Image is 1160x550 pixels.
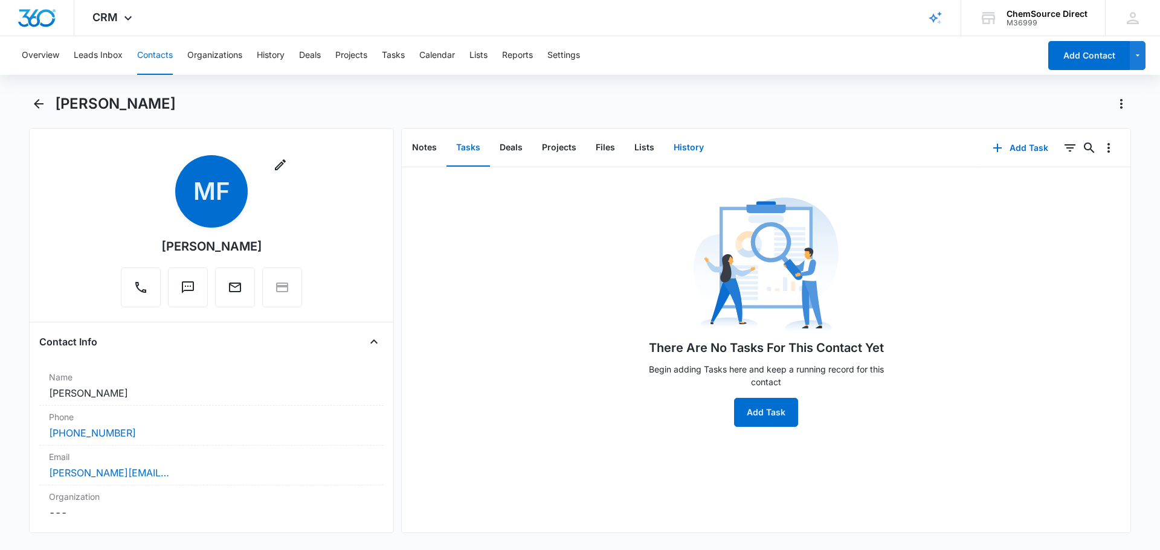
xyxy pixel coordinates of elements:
[175,155,248,228] span: MF
[49,411,374,423] label: Phone
[121,286,161,296] a: Call
[49,465,170,480] a: [PERSON_NAME][EMAIL_ADDRESS][PERSON_NAME][DOMAIN_NAME]
[446,129,490,167] button: Tasks
[625,129,664,167] button: Lists
[55,95,176,113] h1: [PERSON_NAME]
[161,237,262,255] div: [PERSON_NAME]
[121,267,161,307] button: Call
[39,446,384,485] div: Email[PERSON_NAME][EMAIL_ADDRESS][PERSON_NAME][DOMAIN_NAME]
[49,529,374,542] label: Address
[299,36,321,75] button: Deals
[335,36,367,75] button: Projects
[1060,138,1080,158] button: Filters
[29,94,48,114] button: Back
[22,36,59,75] button: Overview
[502,36,533,75] button: Reports
[664,129,714,167] button: History
[1048,41,1130,70] button: Add Contact
[469,36,488,75] button: Lists
[364,332,384,351] button: Close
[532,129,586,167] button: Projects
[639,363,893,388] p: Begin adding Tasks here and keep a running record for this contact
[74,36,123,75] button: Leads Inbox
[419,36,455,75] button: Calendar
[1007,9,1087,19] div: account name
[586,129,625,167] button: Files
[1080,138,1099,158] button: Search...
[1112,94,1131,114] button: Actions
[257,36,285,75] button: History
[490,129,532,167] button: Deals
[49,371,374,383] label: Name
[39,366,384,406] div: Name[PERSON_NAME]
[1007,19,1087,27] div: account id
[981,133,1060,162] button: Add Task
[39,485,384,525] div: Organization---
[547,36,580,75] button: Settings
[215,286,255,296] a: Email
[382,36,405,75] button: Tasks
[137,36,173,75] button: Contacts
[694,194,839,339] img: No Data
[49,426,136,440] a: [PHONE_NUMBER]
[1099,138,1118,158] button: Overflow Menu
[49,450,374,463] label: Email
[39,334,97,349] h4: Contact Info
[92,11,118,24] span: CRM
[39,406,384,446] div: Phone[PHONE_NUMBER]
[187,36,242,75] button: Organizations
[168,286,208,296] a: Text
[402,129,446,167] button: Notes
[168,267,208,307] button: Text
[49,386,374,400] dd: [PERSON_NAME]
[49,490,374,503] label: Organization
[649,339,884,357] h1: There Are No Tasks For This Contact Yet
[49,505,374,520] dd: ---
[734,398,798,427] button: Add Task
[215,267,255,307] button: Email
